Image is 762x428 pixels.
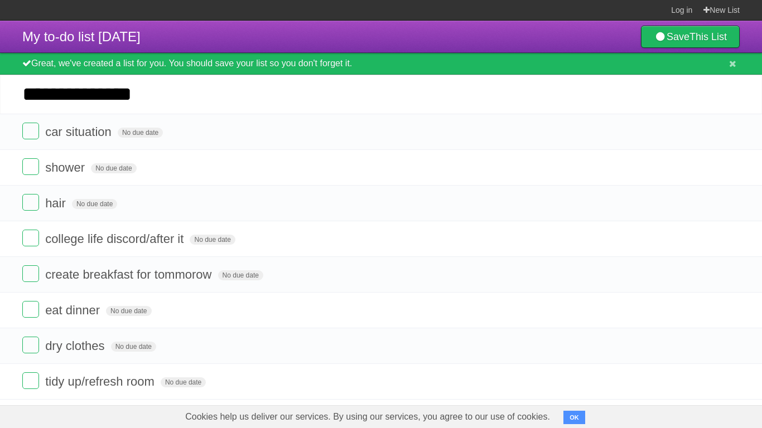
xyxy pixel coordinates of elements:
[22,337,39,353] label: Done
[22,158,39,175] label: Done
[22,29,141,44] span: My to-do list [DATE]
[22,372,39,389] label: Done
[174,406,561,428] span: Cookies help us deliver our services. By using our services, you agree to our use of cookies.
[106,306,151,316] span: No due date
[118,128,163,138] span: No due date
[22,230,39,246] label: Done
[161,377,206,387] span: No due date
[45,196,69,210] span: hair
[45,160,88,174] span: shower
[563,411,585,424] button: OK
[22,265,39,282] label: Done
[22,123,39,139] label: Done
[45,125,114,139] span: car situation
[190,235,235,245] span: No due date
[111,342,156,352] span: No due date
[218,270,263,280] span: No due date
[22,301,39,318] label: Done
[72,199,117,209] span: No due date
[45,339,107,353] span: dry clothes
[45,374,157,388] span: tidy up/refresh room
[45,232,186,246] span: college life discord/after it
[45,267,214,281] span: create breakfast for tommorow
[641,26,740,48] a: SaveThis List
[689,31,727,42] b: This List
[91,163,136,173] span: No due date
[45,303,103,317] span: eat dinner
[22,194,39,211] label: Done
